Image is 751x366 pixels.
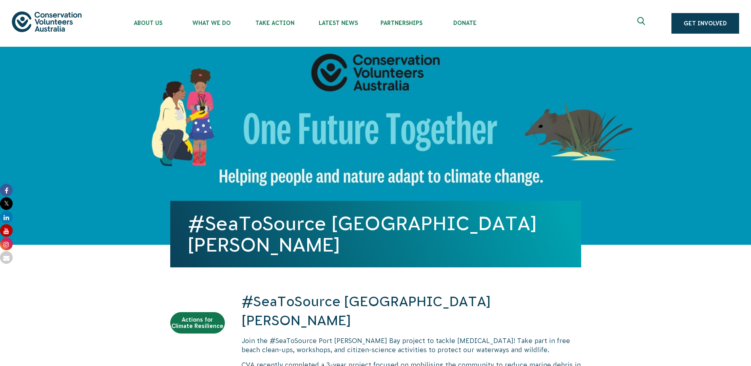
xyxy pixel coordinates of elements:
[637,17,647,30] span: Expand search box
[241,336,581,354] p: Join the #SeaToSource Port [PERSON_NAME] Bay project to tackle [MEDICAL_DATA]! Take part in free ...
[433,20,496,26] span: Donate
[243,20,306,26] span: Take Action
[180,20,243,26] span: What We Do
[671,13,739,34] a: Get Involved
[306,20,370,26] span: Latest News
[116,20,180,26] span: About Us
[241,292,581,330] h2: #SeaToSource [GEOGRAPHIC_DATA][PERSON_NAME]
[12,11,82,32] img: logo.svg
[370,20,433,26] span: Partnerships
[633,14,652,33] button: Expand search box Close search box
[188,213,564,255] h1: #SeaToSource [GEOGRAPHIC_DATA][PERSON_NAME]
[170,312,225,334] a: Actions for Climate Resilience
